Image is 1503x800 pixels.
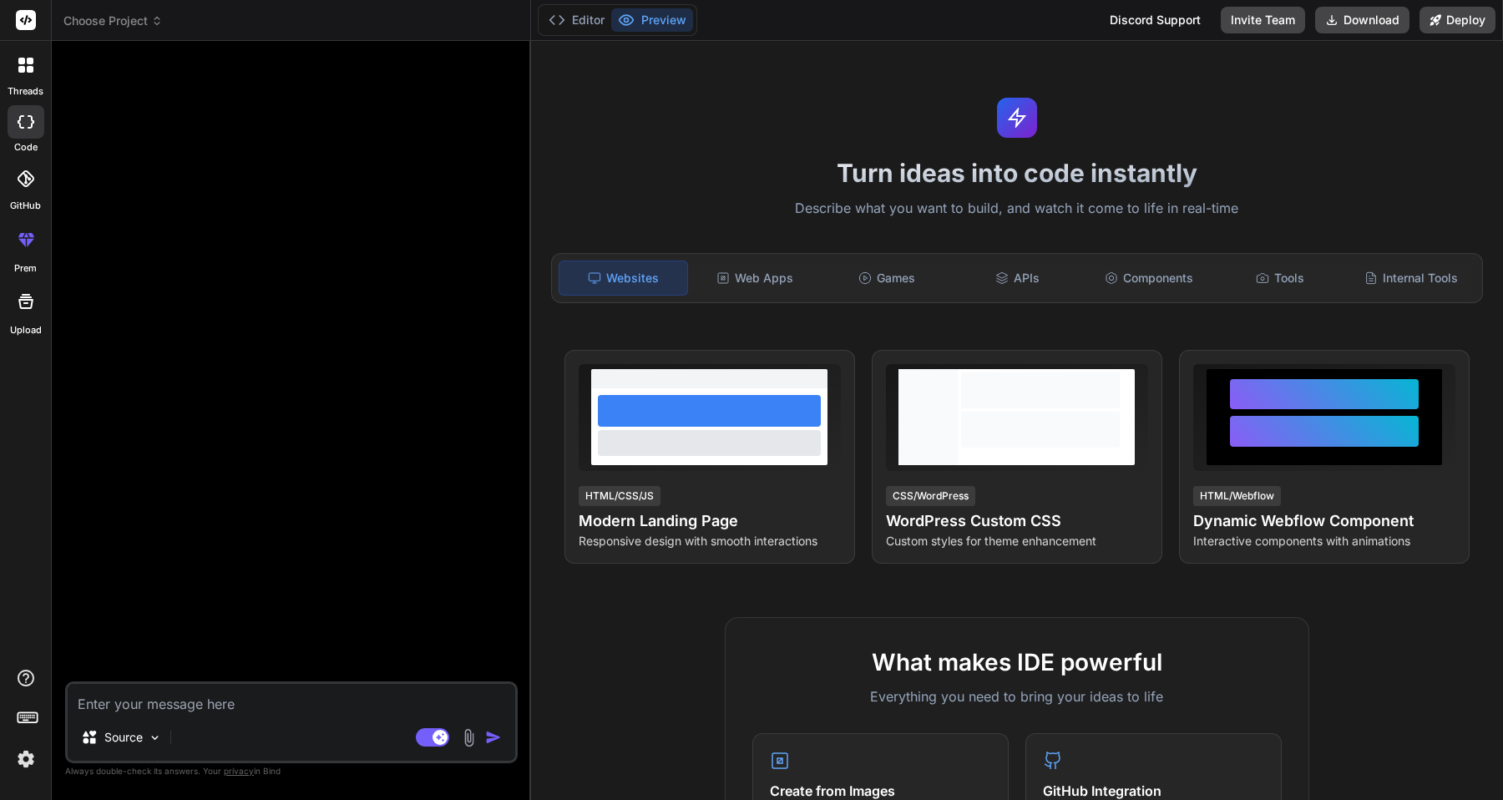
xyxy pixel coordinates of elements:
[579,533,841,549] p: Responsive design with smooth interactions
[12,745,40,773] img: settings
[459,728,478,747] img: attachment
[485,729,502,746] img: icon
[541,198,1493,220] p: Describe what you want to build, and watch it come to life in real-time
[1419,7,1495,33] button: Deploy
[611,8,693,32] button: Preview
[10,323,42,337] label: Upload
[148,731,162,745] img: Pick Models
[752,686,1282,706] p: Everything you need to bring your ideas to life
[14,140,38,154] label: code
[559,261,688,296] div: Websites
[104,729,143,746] p: Source
[691,261,819,296] div: Web Apps
[1100,7,1211,33] div: Discord Support
[886,533,1148,549] p: Custom styles for theme enhancement
[224,766,254,776] span: privacy
[886,509,1148,533] h4: WordPress Custom CSS
[65,763,518,779] p: Always double-check its answers. Your in Bind
[541,158,1493,188] h1: Turn ideas into code instantly
[1193,509,1455,533] h4: Dynamic Webflow Component
[1217,261,1344,296] div: Tools
[752,645,1282,680] h2: What makes IDE powerful
[579,509,841,533] h4: Modern Landing Page
[1193,533,1455,549] p: Interactive components with animations
[1193,486,1281,506] div: HTML/Webflow
[579,486,660,506] div: HTML/CSS/JS
[954,261,1081,296] div: APIs
[10,199,41,213] label: GitHub
[14,261,37,276] label: prem
[542,8,611,32] button: Editor
[1221,7,1305,33] button: Invite Team
[8,84,43,99] label: threads
[822,261,950,296] div: Games
[1348,261,1475,296] div: Internal Tools
[886,486,975,506] div: CSS/WordPress
[1315,7,1409,33] button: Download
[1085,261,1212,296] div: Components
[63,13,163,29] span: Choose Project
